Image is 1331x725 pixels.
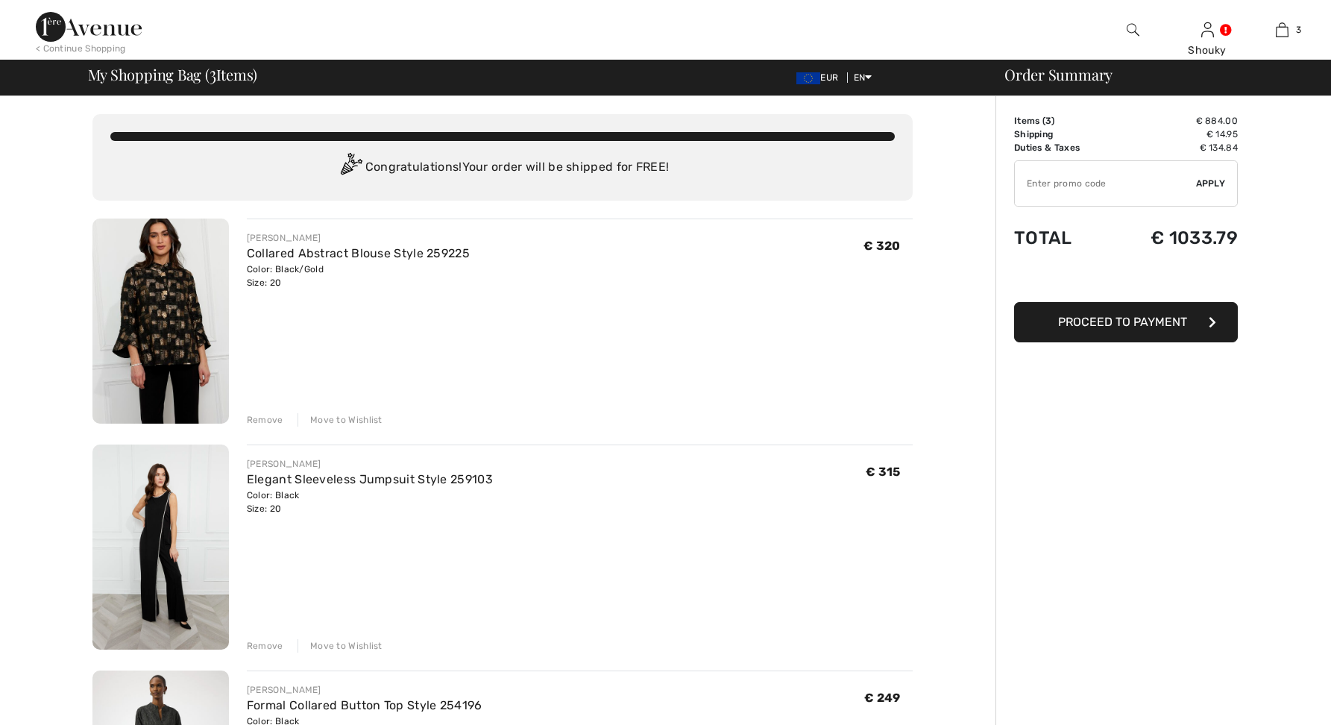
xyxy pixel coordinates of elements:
[1014,263,1238,297] iframe: PayPal
[92,445,229,650] img: Elegant Sleeveless Jumpsuit Style 259103
[247,413,283,427] div: Remove
[247,698,482,712] a: Formal Collared Button Top Style 254196
[1296,23,1301,37] span: 3
[796,72,820,84] img: Euro
[1014,302,1238,342] button: Proceed to Payment
[1110,141,1238,154] td: € 134.84
[854,72,872,83] span: EN
[1276,21,1288,39] img: My Bag
[987,67,1322,82] div: Order Summary
[247,683,482,697] div: [PERSON_NAME]
[1045,116,1051,126] span: 3
[247,457,493,471] div: [PERSON_NAME]
[247,231,470,245] div: [PERSON_NAME]
[247,639,283,653] div: Remove
[1201,21,1214,39] img: My Info
[88,67,258,82] span: My Shopping Bag ( Items)
[1014,128,1110,141] td: Shipping
[336,153,365,183] img: Congratulation2.svg
[36,42,126,55] div: < Continue Shopping
[1014,213,1110,263] td: Total
[1127,21,1139,39] img: search the website
[1058,315,1187,329] span: Proceed to Payment
[1110,128,1238,141] td: € 14.95
[298,639,383,653] div: Move to Wishlist
[1171,43,1244,58] div: Shouky
[1235,680,1316,718] iframe: Opens a widget where you can find more information
[796,72,844,83] span: EUR
[1110,213,1238,263] td: € 1033.79
[247,489,493,515] div: Color: Black Size: 20
[863,239,901,253] span: € 320
[1014,141,1110,154] td: Duties & Taxes
[1014,114,1110,128] td: Items ( )
[92,219,229,424] img: Collared Abstract Blouse Style 259225
[247,472,493,486] a: Elegant Sleeveless Jumpsuit Style 259103
[210,63,216,83] span: 3
[36,12,142,42] img: 1ère Avenue
[247,246,470,260] a: Collared Abstract Blouse Style 259225
[1201,22,1214,37] a: Sign In
[298,413,383,427] div: Move to Wishlist
[110,153,895,183] div: Congratulations! Your order will be shipped for FREE!
[864,691,901,705] span: € 249
[247,263,470,289] div: Color: Black/Gold Size: 20
[1015,161,1196,206] input: Promo code
[866,465,901,479] span: € 315
[1110,114,1238,128] td: € 884.00
[1245,21,1318,39] a: 3
[1196,177,1226,190] span: Apply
